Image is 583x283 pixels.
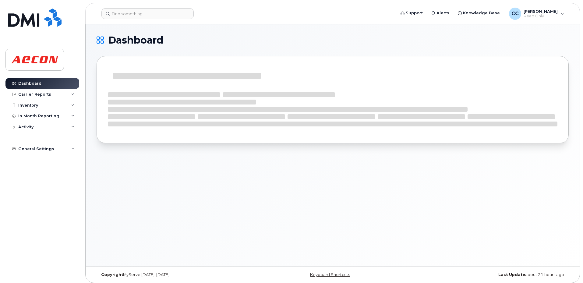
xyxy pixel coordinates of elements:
strong: Last Update [498,272,525,277]
a: Keyboard Shortcuts [310,272,350,277]
div: MyServe [DATE]–[DATE] [97,272,254,277]
strong: Copyright [101,272,123,277]
span: Dashboard [108,36,163,45]
div: about 21 hours ago [411,272,569,277]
